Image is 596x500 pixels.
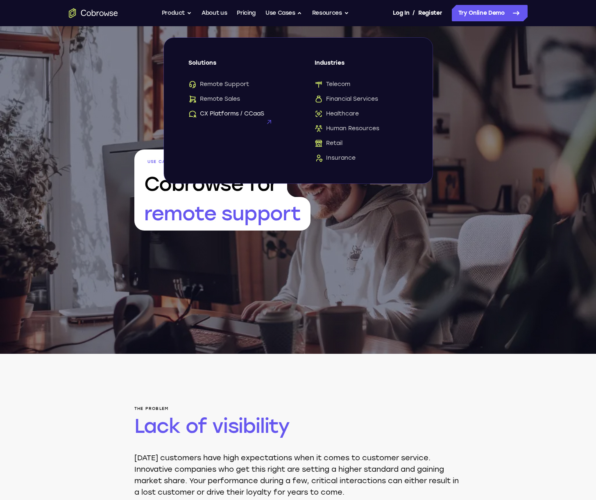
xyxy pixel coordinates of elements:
img: Remote Sales [188,95,197,103]
span: Use Case [134,149,185,167]
img: Retail [315,139,323,147]
a: Register [418,5,442,21]
a: About us [202,5,227,21]
span: Cobrowse for [134,167,288,197]
span: remote support [134,197,310,231]
img: Healthcare [315,110,323,118]
a: Try Online Demo [452,5,528,21]
span: Industries [315,59,408,74]
button: Use Cases [265,5,302,21]
span: Retail [315,139,342,147]
a: Human ResourcesHuman Resources [315,124,408,133]
span: The problem [134,406,462,411]
a: Go to the home page [69,8,118,18]
span: Remote Sales [188,95,240,103]
a: TelecomTelecom [315,80,408,88]
button: Product [162,5,192,21]
img: Remote Support [188,80,197,88]
img: Insurance [315,154,323,162]
img: CX Platforms / CCaaS [188,110,197,118]
span: Remote Support [188,80,249,88]
a: Pricing [237,5,256,21]
span: / [412,8,415,18]
a: Remote SalesRemote Sales [188,95,282,103]
p: [DATE] customers have high expectations when it comes to customer service. Innovative companies w... [134,452,462,498]
span: Telecom [315,80,350,88]
span: CX Platforms / CCaaS [188,110,264,118]
a: HealthcareHealthcare [315,110,408,118]
span: Financial Services [315,95,378,103]
a: Log In [393,5,409,21]
h2: Lack of visibility [134,413,462,439]
a: CX Platforms / CCaaSCX Platforms / CCaaS [188,110,282,118]
img: Telecom [315,80,323,88]
img: Financial Services [315,95,323,103]
span: Solutions [188,59,282,74]
button: Resources [312,5,349,21]
span: Human Resources [315,124,379,133]
span: Insurance [315,154,356,162]
a: RetailRetail [315,139,408,147]
img: Human Resources [315,124,323,133]
a: Remote SupportRemote Support [188,80,282,88]
a: Financial ServicesFinancial Services [315,95,408,103]
a: InsuranceInsurance [315,154,408,162]
span: Healthcare [315,110,359,118]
